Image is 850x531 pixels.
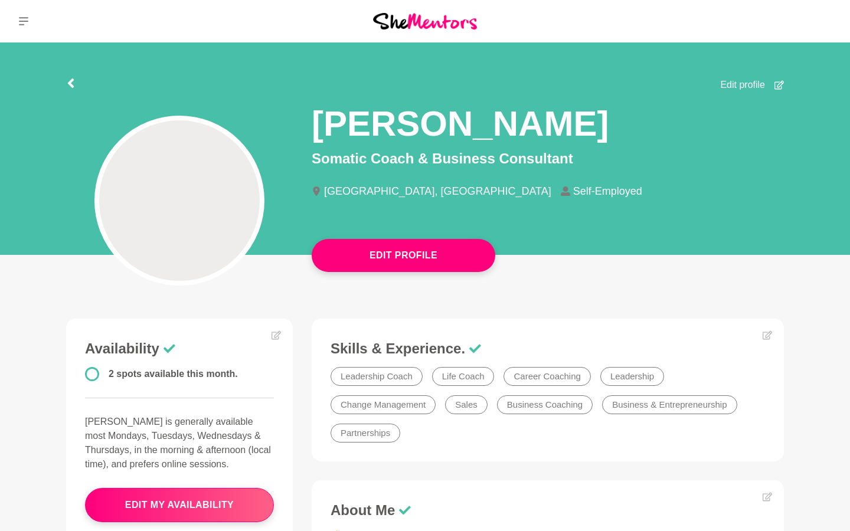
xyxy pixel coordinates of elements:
h3: About Me [331,501,765,519]
span: 2 spots available this month. [109,369,238,379]
li: Self-Employed [561,186,652,196]
button: Edit Profile [312,239,495,272]
span: Edit profile [720,78,765,92]
a: Honorata Janas [807,7,836,35]
h3: Availability [85,340,274,358]
li: [GEOGRAPHIC_DATA], [GEOGRAPHIC_DATA] [312,186,561,196]
p: [PERSON_NAME] is generally available most Mondays, Tuesdays, Wednesdays & Thursdays, in the morni... [85,415,274,471]
p: Somatic Coach & Business Consultant [312,148,784,169]
h3: Skills & Experience. [331,340,765,358]
button: edit my availability [85,488,274,522]
h1: [PERSON_NAME] [312,101,609,146]
img: She Mentors Logo [373,13,477,29]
